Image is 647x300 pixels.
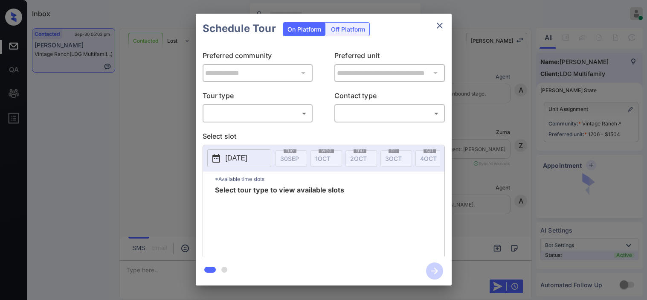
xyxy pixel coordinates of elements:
p: Preferred community [203,50,313,64]
h2: Schedule Tour [196,14,283,44]
p: Preferred unit [334,50,445,64]
p: *Available time slots [215,172,444,186]
p: Tour type [203,90,313,104]
p: [DATE] [226,153,247,163]
button: close [431,17,448,34]
p: Select slot [203,131,445,145]
span: Select tour type to view available slots [215,186,344,255]
p: Contact type [334,90,445,104]
button: [DATE] [207,149,271,167]
div: Off Platform [327,23,369,36]
div: On Platform [283,23,325,36]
